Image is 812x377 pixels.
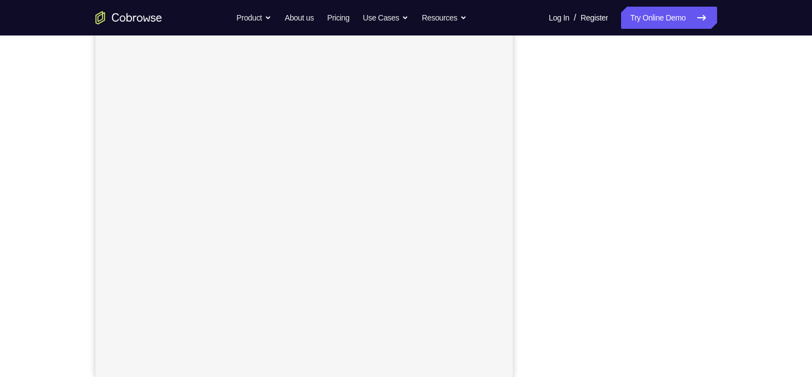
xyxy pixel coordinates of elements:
[549,7,569,29] a: Log In
[422,7,467,29] button: Resources
[95,11,162,24] a: Go to the home page
[574,11,576,24] span: /
[621,7,717,29] a: Try Online Demo
[327,7,349,29] a: Pricing
[236,7,271,29] button: Product
[285,7,314,29] a: About us
[581,7,608,29] a: Register
[363,7,408,29] button: Use Cases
